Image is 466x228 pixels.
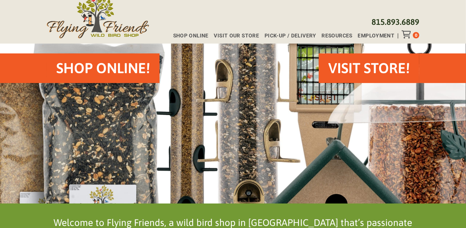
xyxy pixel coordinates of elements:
h2: Shop Online! [56,58,150,78]
span: Shop Online [173,33,209,38]
a: Pick-up / Delivery [259,33,316,38]
div: Toggle Off Canvas Content [402,30,413,38]
a: 815.893.6889 [372,17,419,27]
h2: VISIT STORE! [328,58,410,78]
span: Pick-up / Delivery [265,33,316,38]
a: Visit Our Store [208,33,259,38]
span: Employment [358,33,395,38]
span: Resources [321,33,352,38]
a: Shop Online [168,33,209,38]
span: 0 [415,33,417,38]
a: Employment [352,33,394,38]
span: Visit Our Store [214,33,259,38]
a: Resources [316,33,352,38]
